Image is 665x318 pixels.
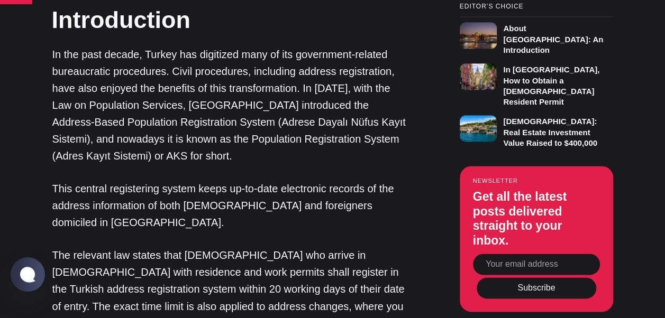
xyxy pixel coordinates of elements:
a: [DEMOGRAPHIC_DATA]: Real Estate Investment Value Raised to $400,000 [460,112,613,148]
h3: About [GEOGRAPHIC_DATA]: An Introduction [503,24,603,54]
a: About [GEOGRAPHIC_DATA]: An Introduction [460,16,613,55]
a: In [GEOGRAPHIC_DATA], How to Obtain a [DEMOGRAPHIC_DATA] Resident Permit [460,60,613,107]
h2: Introduction [52,3,406,36]
p: In the past decade, Turkey has digitized many of its government-related bureaucratic procedures. ... [52,46,407,164]
button: Subscribe [477,277,596,298]
h3: [DEMOGRAPHIC_DATA]: Real Estate Investment Value Raised to $400,000 [503,117,597,147]
small: Newsletter [473,177,600,184]
small: Editor’s Choice [460,3,613,10]
h3: Get all the latest posts delivered straight to your inbox. [473,190,600,248]
p: This central registering system keeps up-to-date electronic records of the address information of... [52,180,407,231]
input: Your email address [473,254,600,275]
h3: In [GEOGRAPHIC_DATA], How to Obtain a [DEMOGRAPHIC_DATA] Resident Permit [503,65,599,106]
